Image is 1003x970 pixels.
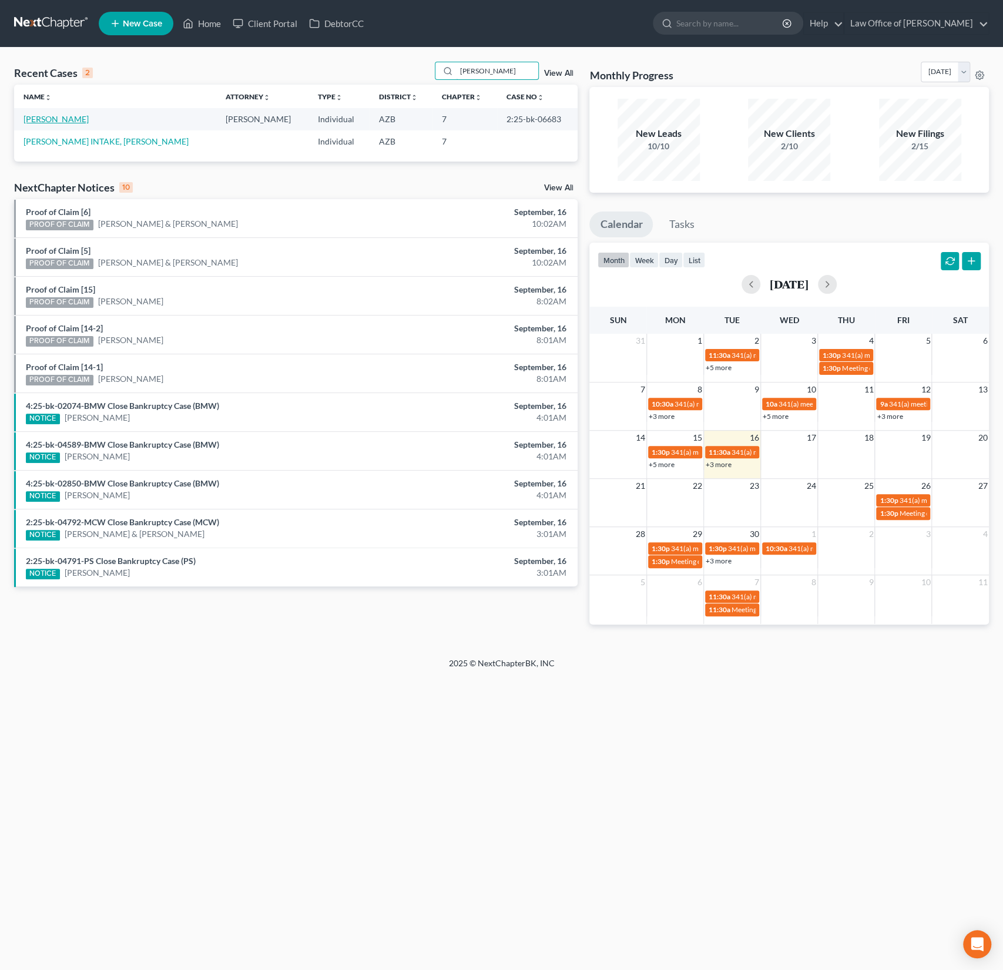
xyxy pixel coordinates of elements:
[659,252,683,268] button: day
[806,479,817,493] span: 24
[589,68,673,82] h3: Monthly Progress
[394,567,566,579] div: 3:01AM
[749,479,760,493] span: 23
[953,315,968,325] span: Sat
[26,452,60,463] div: NOTICE
[65,451,130,462] a: [PERSON_NAME]
[394,245,566,257] div: September, 16
[823,364,841,372] span: 1:30p
[732,592,845,601] span: 341(a) meeting for [PERSON_NAME]
[537,94,544,101] i: unfold_more
[98,257,238,268] a: [PERSON_NAME] & [PERSON_NAME]
[544,69,573,78] a: View All
[652,400,673,408] span: 10:30a
[308,130,369,152] td: Individual
[844,13,988,34] a: Law Office of [PERSON_NAME]
[456,62,538,79] input: Search by name...
[167,657,837,679] div: 2025 © NextChapterBK, INC
[963,930,991,958] div: Open Intercom Messenger
[26,556,196,566] a: 2:25-bk-04791-PS Close Bankruptcy Case (PS)
[977,479,989,493] span: 27
[920,431,931,445] span: 19
[98,334,163,346] a: [PERSON_NAME]
[867,575,874,589] span: 9
[65,412,130,424] a: [PERSON_NAME]
[369,108,432,130] td: AZB
[598,252,629,268] button: month
[394,555,566,567] div: September, 16
[639,382,646,397] span: 7
[709,605,730,614] span: 11:30a
[26,207,90,217] a: Proof of Claim [6]
[696,334,703,348] span: 1
[806,382,817,397] span: 10
[394,334,566,346] div: 8:01AM
[432,130,497,152] td: 7
[544,184,573,192] a: View All
[394,257,566,268] div: 10:02AM
[867,527,874,541] span: 2
[65,567,130,579] a: [PERSON_NAME]
[652,448,670,457] span: 1:30p
[810,575,817,589] span: 8
[924,527,931,541] span: 3
[119,182,133,193] div: 10
[880,496,898,505] span: 1:30p
[394,400,566,412] div: September, 16
[877,412,903,421] a: +3 more
[394,373,566,385] div: 8:01AM
[26,375,93,385] div: PROOF OF CLAIM
[24,92,52,101] a: Nameunfold_more
[658,212,705,237] a: Tasks
[394,478,566,489] div: September, 16
[924,334,931,348] span: 5
[806,431,817,445] span: 17
[724,315,740,325] span: Tue
[675,400,788,408] span: 341(a) meeting for [PERSON_NAME]
[676,12,784,34] input: Search by name...
[26,517,219,527] a: 2:25-bk-04792-MCW Close Bankruptcy Case (MCW)
[26,491,60,502] div: NOTICE
[369,130,432,152] td: AZB
[766,400,777,408] span: 10a
[394,489,566,501] div: 4:01AM
[863,431,874,445] span: 18
[842,351,955,360] span: 341(a) meeting for [PERSON_NAME]
[749,431,760,445] span: 16
[732,351,845,360] span: 341(a) meeting for [PERSON_NAME]
[26,220,93,230] div: PROOF OF CLAIM
[671,448,784,457] span: 341(a) meeting for [PERSON_NAME]
[618,127,700,140] div: New Leads
[709,351,730,360] span: 11:30a
[629,252,659,268] button: week
[749,527,760,541] span: 30
[810,334,817,348] span: 3
[26,246,90,256] a: Proof of Claim [5]
[920,479,931,493] span: 26
[780,315,799,325] span: Wed
[920,575,931,589] span: 10
[810,527,817,541] span: 1
[432,108,497,130] td: 7
[804,13,843,34] a: Help
[977,575,989,589] span: 11
[26,439,219,449] a: 4:25-bk-04589-BMW Close Bankruptcy Case (BMW)
[394,296,566,307] div: 8:02AM
[823,351,841,360] span: 1:30p
[609,315,626,325] span: Sun
[652,544,670,553] span: 1:30p
[263,94,270,101] i: unfold_more
[728,544,876,553] span: 341(a) meeting for Antawonia [PERSON_NAME]
[65,489,130,501] a: [PERSON_NAME]
[98,296,163,307] a: [PERSON_NAME]
[394,528,566,540] div: 3:01AM
[683,252,705,268] button: list
[789,544,902,553] span: 341(a) meeting for [PERSON_NAME]
[671,544,841,553] span: 341(a) meeting for [PERSON_NAME] [PERSON_NAME]
[753,382,760,397] span: 9
[920,382,931,397] span: 12
[82,68,93,78] div: 2
[671,557,858,566] span: Meeting of Creditors for [PERSON_NAME] [PERSON_NAME]
[652,557,670,566] span: 1:30p
[506,92,544,101] a: Case Nounfold_more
